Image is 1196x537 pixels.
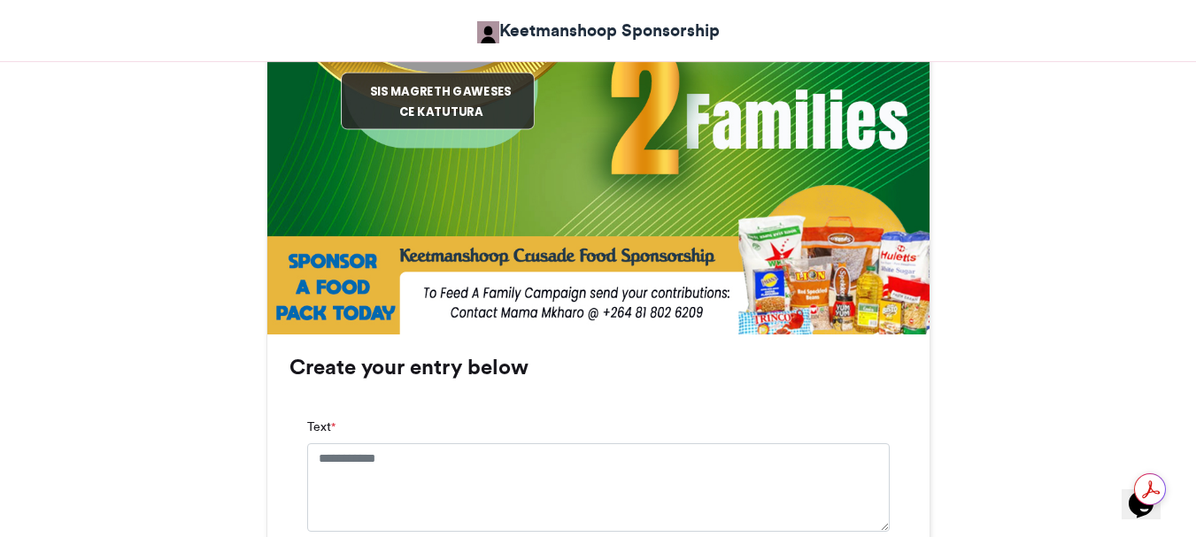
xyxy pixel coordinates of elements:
[289,357,907,378] h3: Create your entry below
[477,21,499,43] img: Keetmanshoop Sponsorship
[477,18,720,43] a: Keetmanshoop Sponsorship
[1122,466,1178,519] iframe: chat widget
[358,83,522,99] div: SIS MAGRETH GAWESES
[307,418,336,436] label: Text
[358,104,522,120] div: CE KATUTURA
